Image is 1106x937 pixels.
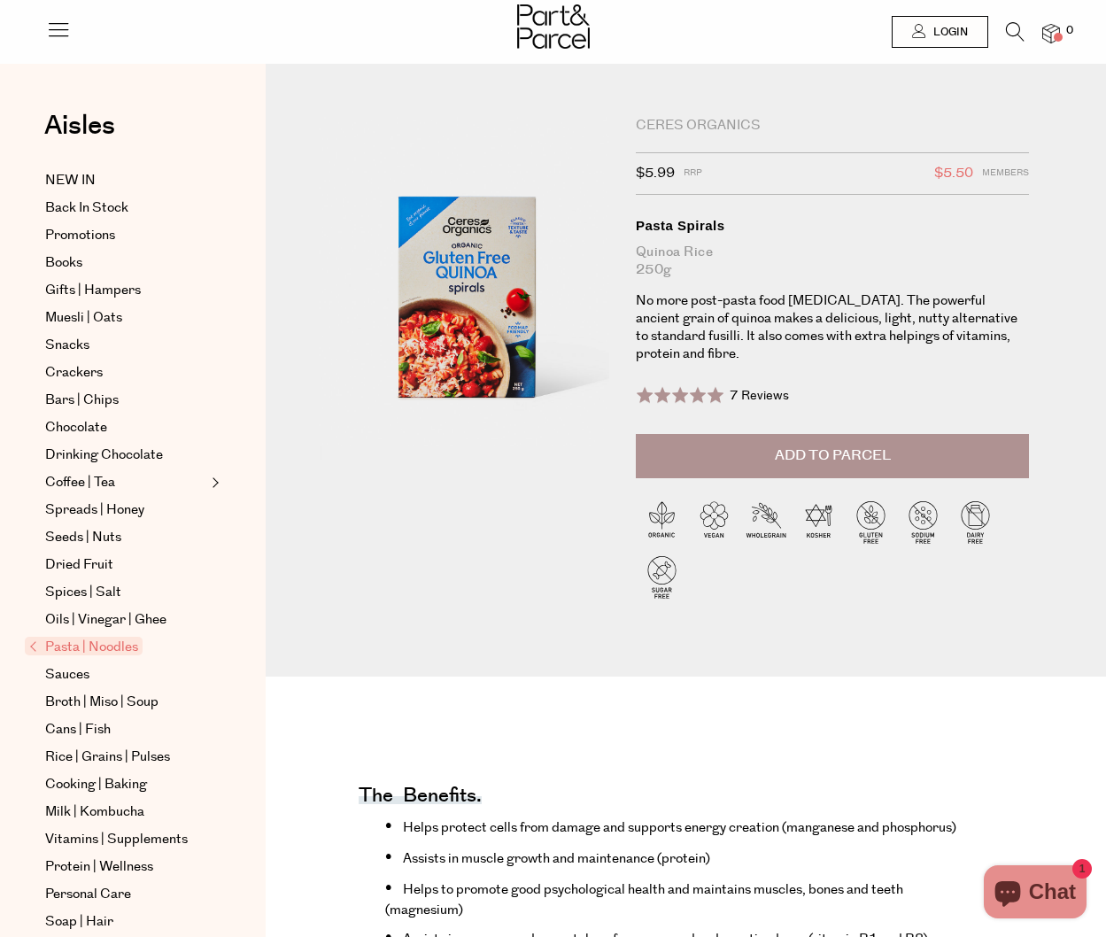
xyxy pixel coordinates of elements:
[45,829,188,850] span: Vitamins | Supplements
[45,280,206,301] a: Gifts | Hampers
[45,335,206,356] a: Snacks
[403,818,956,837] span: Helps protect cells from damage and supports energy creation (manganese and phosphorus)
[44,112,115,157] a: Aisles
[730,387,789,405] span: 7 Reviews
[1062,23,1078,39] span: 0
[45,472,115,493] span: Coffee | Tea
[45,664,89,685] span: Sauces
[45,335,89,356] span: Snacks
[949,496,1002,548] img: P_P-ICONS-Live_Bec_V11_Dairy_Free.svg
[45,307,122,329] span: Muesli | Oats
[45,692,159,713] span: Broth | Miso | Soup
[45,225,206,246] a: Promotions
[892,16,988,48] a: Login
[359,792,482,804] h4: The benefits.
[385,880,903,919] span: Helps to promote good psychological health and maintains muscles, bones and teeth (magnesium)
[45,829,206,850] a: Vitamins | Supplements
[45,801,144,823] span: Milk | Kombucha
[45,774,206,795] a: Cooking | Baking
[45,170,206,191] a: NEW IN
[684,162,702,185] span: RRP
[45,197,128,219] span: Back In Stock
[517,4,590,49] img: Part&Parcel
[688,496,740,548] img: P_P-ICONS-Live_Bec_V11_Vegan.svg
[636,434,1030,478] button: Add to Parcel
[45,499,206,521] a: Spreads | Honey
[45,362,103,383] span: Crackers
[45,582,121,603] span: Spices | Salt
[45,527,206,548] a: Seeds | Nuts
[982,162,1029,185] span: Members
[45,499,144,521] span: Spreads | Honey
[45,719,206,740] a: Cans | Fish
[45,664,206,685] a: Sauces
[45,417,206,438] a: Chocolate
[45,774,147,795] span: Cooking | Baking
[45,472,206,493] a: Coffee | Tea
[45,582,206,603] a: Spices | Salt
[45,362,206,383] a: Crackers
[793,496,845,548] img: P_P-ICONS-Live_Bec_V11_Kosher.svg
[45,692,206,713] a: Broth | Miso | Soup
[45,719,111,740] span: Cans | Fish
[45,801,206,823] a: Milk | Kombucha
[45,884,131,905] span: Personal Care
[897,496,949,548] img: P_P-ICONS-Live_Bec_V11_Sodium_Free.svg
[45,280,141,301] span: Gifts | Hampers
[45,445,206,466] a: Drinking Chocolate
[929,25,968,40] span: Login
[403,849,710,868] span: Assists in muscle growth and maintenance (protein)
[45,856,153,878] span: Protein | Wellness
[319,117,609,460] img: Pasta Spirals
[29,637,206,658] a: Pasta | Noodles
[25,637,143,655] span: Pasta | Noodles
[45,554,206,576] a: Dried Fruit
[45,911,206,933] a: Soap | Hair
[934,162,973,185] span: $5.50
[45,197,206,219] a: Back In Stock
[636,162,675,185] span: $5.99
[740,496,793,548] img: P_P-ICONS-Live_Bec_V11_Wholegrain.svg
[44,106,115,145] span: Aisles
[636,217,1030,235] div: Pasta Spirals
[45,554,113,576] span: Dried Fruit
[636,496,688,548] img: P_P-ICONS-Live_Bec_V11_Organic.svg
[45,884,206,905] a: Personal Care
[45,747,170,768] span: Rice | Grains | Pulses
[45,445,163,466] span: Drinking Chocolate
[845,496,897,548] img: P_P-ICONS-Live_Bec_V11_Gluten_Free.svg
[45,609,166,631] span: Oils | Vinegar | Ghee
[45,390,119,411] span: Bars | Chips
[45,252,206,274] a: Books
[45,307,206,329] a: Muesli | Oats
[45,252,82,274] span: Books
[207,472,220,493] button: Expand/Collapse Coffee | Tea
[636,292,1030,363] p: No more post-pasta food [MEDICAL_DATA]. The powerful ancient grain of quinoa makes a delicious, l...
[45,417,107,438] span: Chocolate
[45,609,206,631] a: Oils | Vinegar | Ghee
[45,225,115,246] span: Promotions
[775,445,891,466] span: Add to Parcel
[978,865,1092,923] inbox-online-store-chat: Shopify online store chat
[636,244,1030,279] div: Quinoa Rice 250g
[45,527,121,548] span: Seeds | Nuts
[636,117,1030,135] div: Ceres Organics
[636,551,688,603] img: P_P-ICONS-Live_Bec_V11_Sugar_Free.svg
[45,747,206,768] a: Rice | Grains | Pulses
[45,390,206,411] a: Bars | Chips
[45,856,206,878] a: Protein | Wellness
[45,170,96,191] span: NEW IN
[1042,24,1060,43] a: 0
[45,911,113,933] span: Soap | Hair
